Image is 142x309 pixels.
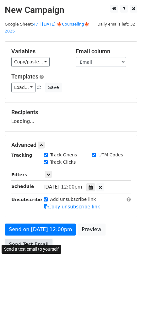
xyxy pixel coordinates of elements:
[11,184,34,189] strong: Schedule
[95,22,137,26] a: Daily emails left: 32
[11,109,131,125] div: Loading...
[11,153,32,158] strong: Tracking
[111,279,142,309] iframe: Chat Widget
[98,152,123,158] label: UTM Codes
[11,57,50,67] a: Copy/paste...
[78,224,105,236] a: Preview
[11,83,35,92] a: Load...
[11,48,66,55] h5: Variables
[5,22,89,34] small: Google Sheet:
[5,22,89,34] a: 47 | [DATE] 🍁Counseling🍁 2025
[50,196,96,203] label: Add unsubscribe link
[2,245,61,254] div: Send a test email to yourself
[44,184,82,190] span: [DATE] 12:00pm
[76,48,131,55] h5: Email column
[11,197,42,202] strong: Unsubscribe
[11,172,27,177] strong: Filters
[5,5,137,15] h2: New Campaign
[11,109,131,116] h5: Recipients
[5,239,52,251] a: Send Test Email
[50,152,77,158] label: Track Opens
[11,73,38,80] a: Templates
[5,224,76,236] a: Send on [DATE] 12:00pm
[44,204,100,210] a: Copy unsubscribe link
[50,159,76,166] label: Track Clicks
[11,142,131,149] h5: Advanced
[95,21,137,28] span: Daily emails left: 32
[45,83,62,92] button: Save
